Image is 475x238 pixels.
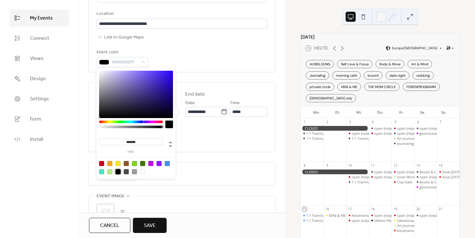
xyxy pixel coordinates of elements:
div: Location [97,10,266,18]
div: brunch [364,71,383,80]
div: open (he)art café [369,131,392,136]
div: 14 [438,164,443,168]
div: 6 [416,120,420,124]
span: Views [30,55,44,62]
div: THE MOM CIRCLE [364,83,400,91]
div: open (he)art café [369,175,392,179]
div: 20 [416,207,420,211]
div: [DATE] [301,34,460,41]
span: Link to Google Maps [104,34,144,41]
div: CLOSED [301,126,369,131]
a: Install [9,131,69,148]
div: Body & Move [376,60,404,68]
div: open (he)art café [397,126,425,131]
a: Settings [9,90,69,107]
a: Form [9,110,69,128]
div: Keramikmalerei: Gestalte deinen Selbstliebe-Anker [352,213,433,218]
div: Offline Affairs [369,218,392,223]
div: MINI & ME: Dein Moment mit Baby [329,213,385,218]
div: open (he)art café [374,126,402,131]
button: Save [133,218,167,233]
div: open (he)art café [419,175,447,179]
div: 2 [325,120,330,124]
div: open (he)art café [374,170,402,174]
div: #4A90E2 [165,161,170,166]
a: My Events [9,9,69,27]
div: morning café [332,71,361,80]
span: Settings [30,95,49,103]
div: 1:1 Training mit Caterina [346,136,369,141]
div: #7ED321 [132,161,137,166]
div: #B8E986 [107,169,112,174]
div: #9013FE [157,161,162,166]
div: Clay Date [397,180,412,184]
span: Time [230,99,240,107]
span: Cancel [100,222,119,229]
div: 1:1 Training mit [PERSON_NAME] (digital oder 5020 [GEOGRAPHIC_DATA]) [306,213,425,218]
div: date night [386,71,409,80]
div: clubbing [413,71,434,80]
a: Design [9,70,69,87]
div: #4A4A4A [124,169,129,174]
div: 1:1 Training mit [PERSON_NAME] [352,136,405,141]
div: #417505 [140,161,145,166]
div: Do. [370,106,391,118]
div: Boobs & Clay: Female only special [414,170,437,174]
div: 5 [393,120,398,124]
div: MINI & ME: Dein Moment mit Baby [324,213,346,218]
div: open (he)art café [374,175,402,179]
div: open (he)art café [374,213,402,218]
div: open (he)art café [419,126,447,131]
div: Art & Mind [407,60,432,68]
div: So. [433,106,454,118]
div: Inner Work Ritual: Innere Stimmen sichtbar machen [391,175,414,179]
div: 1:1 Training mit [PERSON_NAME] [306,136,359,141]
div: 1:1 Training mit Caterina (digital oder 5020 Salzburg) [301,218,324,223]
div: private circle [306,83,334,91]
div: open (he)art café [346,131,369,136]
div: Art Journaling Workshop [397,136,437,141]
div: Art Journaling Workshop [397,223,437,228]
span: Event image [97,193,125,200]
div: CLOSED [301,170,369,174]
div: open (he)art café [374,131,402,136]
div: 10 [348,164,352,168]
div: open (he)art café [352,175,379,179]
div: Journaling [306,71,329,80]
div: FERIENPROGRAMM [403,83,440,91]
div: 8 [302,164,307,168]
div: 7 [438,120,443,124]
a: Connect [9,30,69,47]
div: open (he)art café [419,213,447,218]
div: Mi. [348,106,370,118]
div: #D0021B [99,161,104,166]
div: #8B572A [124,161,129,166]
div: 4 [371,120,375,124]
div: 1 [302,120,307,124]
span: Design [30,75,46,83]
div: ; [97,204,114,222]
div: open (he)art café [414,126,437,131]
div: 3 [348,120,352,124]
div: 1:1 Training mit Caterina (digital oder 5020 Salzburg) [301,213,324,218]
span: Connect [30,35,49,42]
div: open (he)art café [352,131,379,136]
div: #F8E71C [116,161,121,166]
div: Slow Sunday: Dot Painting & Self Love [437,170,460,174]
div: Sa. [412,106,433,118]
div: open (he)art café [369,170,392,174]
div: 1:1 Training mit Caterina [301,131,324,136]
a: Cancel [89,218,130,233]
div: 12 [393,164,398,168]
div: #F5A623 [107,161,112,166]
div: geschlossene Gesellschaft - doors closed [414,185,437,189]
span: Europe/[GEOGRAPHIC_DATA] [392,47,437,50]
div: Self Love & Focus [337,60,372,68]
div: open (he)art café [391,131,414,136]
div: open (he)art café [391,170,414,174]
span: Install [30,136,43,143]
div: Clay Date [391,180,414,184]
div: Gemeinsam stark: Kreativzeit für Kind & Eltern [391,218,414,223]
div: #FFFFFF [140,169,145,174]
a: Views [9,50,69,67]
